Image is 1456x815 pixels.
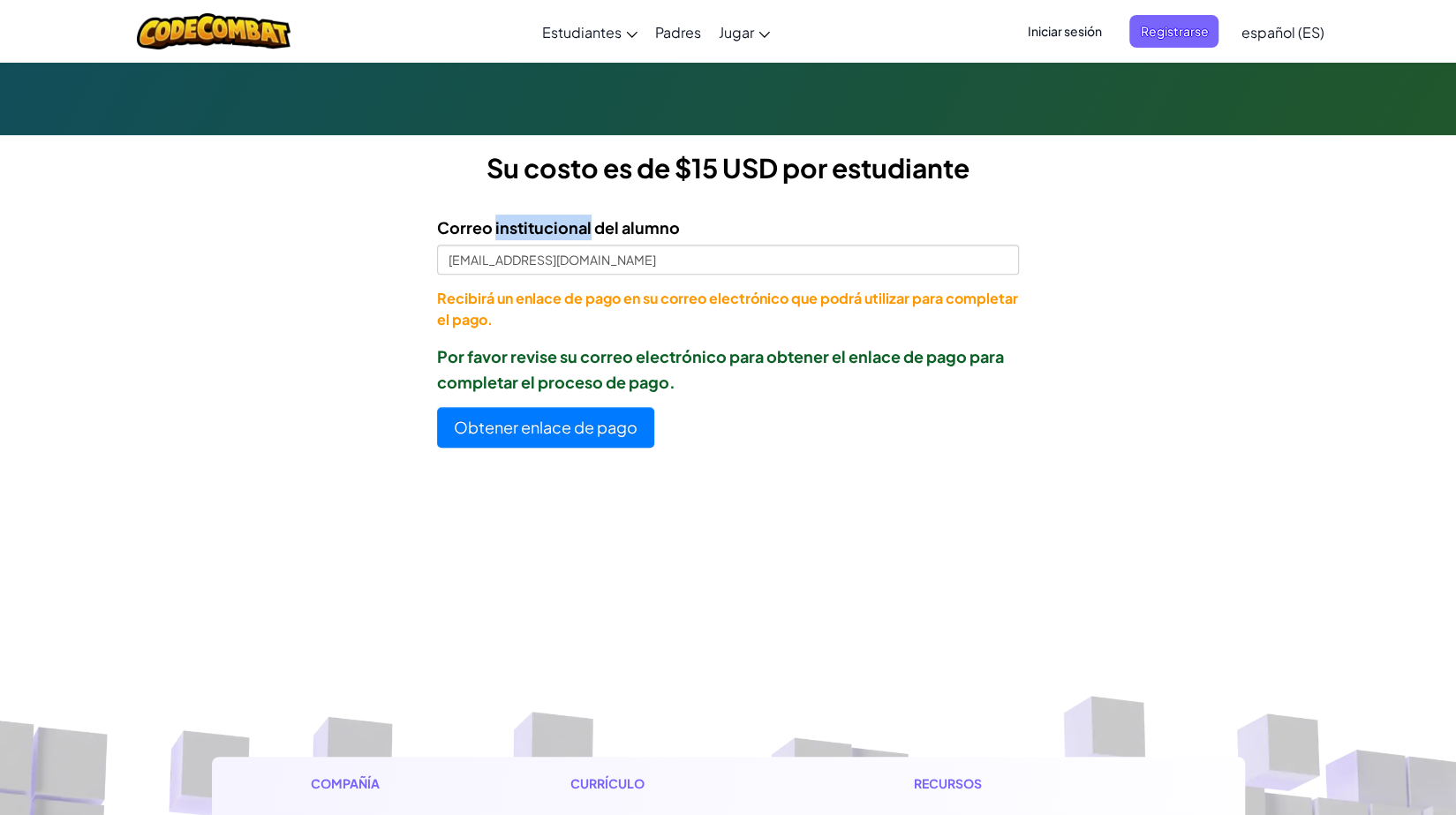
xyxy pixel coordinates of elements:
a: español (ES) [1232,8,1332,56]
h1: Currículo [570,774,803,793]
button: Iniciar sesión [1016,15,1112,48]
a: Jugar [710,8,779,56]
h1: Recursos [914,774,1146,793]
button: Registrarse [1129,15,1218,48]
p: Por favor revise su correo electrónico para obtener el enlace de pago para completar el proceso d... [437,343,1020,395]
a: Padres [646,8,710,56]
span: español (ES) [1241,23,1324,42]
a: Estudiantes [533,8,646,56]
span: Estudiantes [542,23,622,42]
h1: Compañía [311,774,458,793]
label: Correo institucional del alumno [437,215,680,240]
img: CodeCombat logo [137,13,291,49]
p: Recibirá un enlace de pago en su correo electrónico que podrá utilizar para completar el pago. [437,288,1020,330]
button: Obtener enlace de pago [437,407,654,448]
span: Jugar [719,23,754,42]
